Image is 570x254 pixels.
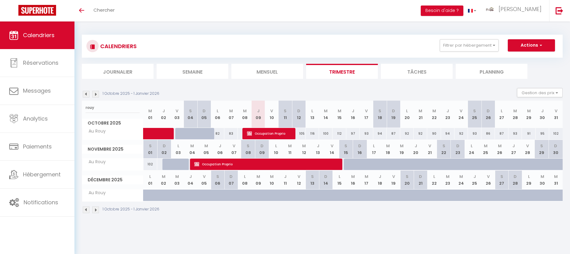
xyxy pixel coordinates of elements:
[149,174,151,179] abbr: L
[456,143,459,149] abbr: D
[216,174,219,179] abbr: S
[441,101,454,128] th: 23
[82,175,143,184] span: Décembre 2025
[260,143,264,149] abbr: D
[23,115,48,122] span: Analytics
[507,140,521,159] th: 27
[306,128,319,139] div: 116
[454,171,468,189] th: 24
[184,101,197,128] th: 04
[199,140,213,159] th: 05
[554,174,558,179] abbr: M
[252,101,265,128] th: 09
[409,140,423,159] th: 20
[549,171,563,189] th: 31
[302,143,306,149] abbr: M
[204,143,208,149] abbr: M
[238,101,251,128] th: 08
[24,198,58,206] span: Notifications
[481,128,495,139] div: 86
[360,171,373,189] th: 17
[446,174,450,179] abbr: M
[479,140,493,159] th: 25
[487,174,490,179] abbr: V
[18,5,56,16] img: Super Booking
[423,140,437,159] th: 21
[381,140,395,159] th: 18
[484,143,488,149] abbr: M
[460,108,462,114] abbr: V
[387,128,400,139] div: 87
[157,101,170,128] th: 02
[414,101,427,128] th: 21
[454,101,468,128] th: 24
[175,174,179,179] abbr: M
[346,128,360,139] div: 97
[213,140,227,159] th: 06
[306,101,319,128] th: 13
[367,140,381,159] th: 17
[468,171,481,189] th: 25
[495,128,508,139] div: 87
[501,108,503,114] abbr: L
[319,128,332,139] div: 100
[211,171,224,189] th: 06
[487,108,490,114] abbr: D
[513,108,517,114] abbr: M
[270,174,274,179] abbr: M
[219,143,221,149] abbr: J
[203,108,206,114] abbr: D
[283,140,297,159] th: 11
[339,174,340,179] abbr: L
[346,101,360,128] th: 16
[414,128,427,139] div: 92
[522,128,535,139] div: 91
[381,64,453,79] li: Tâches
[217,108,218,114] abbr: L
[414,171,427,189] th: 21
[230,174,233,179] abbr: D
[338,108,341,114] abbr: M
[23,87,51,94] span: Messages
[526,143,529,149] abbr: V
[499,5,541,13] span: [PERSON_NAME]
[392,108,395,114] abbr: D
[233,143,235,149] abbr: V
[157,140,171,159] th: 02
[419,108,422,114] abbr: M
[229,108,233,114] abbr: M
[332,101,346,128] th: 15
[427,101,441,128] th: 22
[549,101,563,128] th: 31
[373,171,387,189] th: 18
[82,145,143,154] span: Novembre 2025
[317,143,319,149] abbr: J
[508,39,555,52] button: Actions
[279,101,292,128] th: 11
[535,140,549,159] th: 29
[298,174,300,179] abbr: V
[270,108,273,114] abbr: V
[395,140,409,159] th: 19
[231,64,303,79] li: Mensuel
[93,7,115,13] span: Chercher
[353,140,367,159] th: 16
[83,190,107,196] span: Au Rouy
[473,108,476,114] abbr: S
[344,143,347,149] abbr: S
[406,108,408,114] abbr: L
[541,174,544,179] abbr: M
[157,171,170,189] th: 02
[522,101,535,128] th: 29
[521,140,535,159] th: 28
[459,174,463,179] abbr: M
[288,143,292,149] abbr: M
[23,143,52,150] span: Paiements
[83,128,107,135] span: Au Rouy
[292,128,306,139] div: 105
[358,143,361,149] abbr: D
[194,158,334,170] span: Occupation Proprio
[257,108,260,114] abbr: J
[517,88,563,97] button: Gestion des prix
[400,101,414,128] th: 20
